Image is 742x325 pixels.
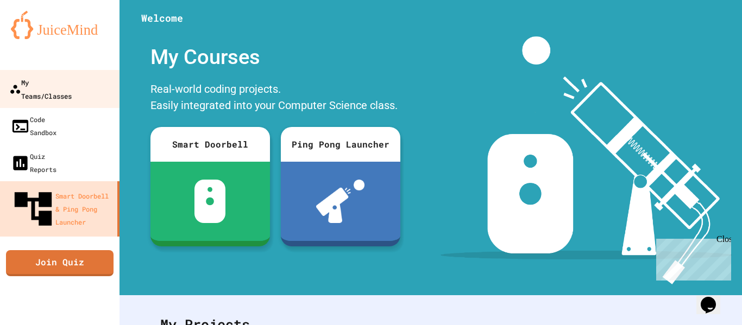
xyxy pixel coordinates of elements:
img: logo-orange.svg [11,11,109,39]
div: Smart Doorbell & Ping Pong Launcher [11,187,113,231]
div: Smart Doorbell [150,127,270,162]
iframe: chat widget [652,234,731,281]
a: Join Quiz [6,250,114,276]
div: My Teams/Classes [9,75,72,102]
img: ppl-with-ball.png [316,180,364,223]
div: Ping Pong Launcher [281,127,400,162]
div: Real-world coding projects. Easily integrated into your Computer Science class. [145,78,406,119]
div: Chat with us now!Close [4,4,75,69]
div: Code Sandbox [11,113,56,139]
div: Quiz Reports [11,150,56,176]
iframe: chat widget [696,282,731,314]
div: My Courses [145,36,406,78]
img: banner-image-my-projects.png [441,36,732,284]
img: sdb-white.svg [194,180,225,223]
